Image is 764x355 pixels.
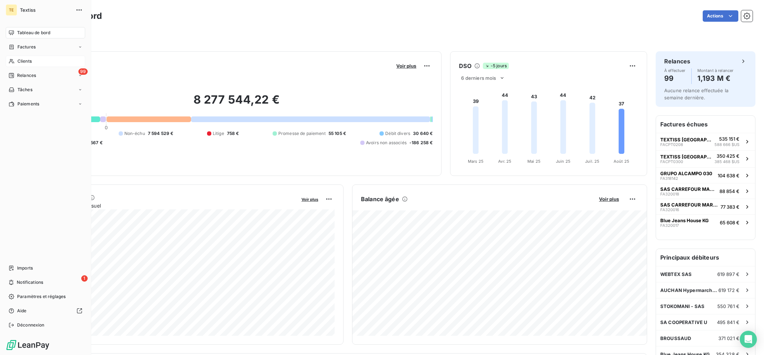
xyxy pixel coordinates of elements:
span: Voir plus [599,196,619,202]
span: FACPT0208 [660,142,683,147]
span: 535 151 € [719,136,739,142]
span: 7 594 529 € [148,130,174,137]
a: Aide [6,305,85,317]
span: 588 666 $US [714,142,739,148]
button: Actions [703,10,738,22]
tspan: Avr. 25 [499,159,512,164]
span: Promesse de paiement [278,130,326,137]
span: FACPT0300 [660,160,683,164]
span: 30 640 € [413,130,433,137]
span: SAS CARREFOUR MARCHANDISES INTERNAT [660,202,718,208]
span: Voir plus [301,197,318,202]
button: Blue Jeans House KGFA32001765 608 € [656,214,755,230]
a: 99Relances [6,70,85,81]
div: Open Intercom Messenger [740,331,757,348]
span: 77 383 € [721,204,739,210]
button: SAS CARREFOUR MARCHANDISES INTERNATFA32001888 854 € [656,183,755,199]
span: 99 [78,68,88,75]
span: Non-échu [124,130,145,137]
span: -5 jours [483,63,509,69]
tspan: Mars 25 [468,159,484,164]
span: Textiss [20,7,71,13]
a: Clients [6,56,85,67]
span: Blue Jeans House KG [660,218,709,223]
span: Imports [17,265,33,271]
tspan: Juil. 25 [585,159,599,164]
h6: Relances [664,57,690,66]
a: Imports [6,262,85,274]
span: FA318142 [660,176,678,181]
span: 619 897 € [717,271,739,277]
span: Aucune relance effectuée la semaine dernière. [664,88,728,100]
span: Débit divers [385,130,410,137]
span: SA COOPERATIVE U [660,319,707,325]
span: 55 105 € [329,130,346,137]
span: Tâches [17,87,32,93]
span: 1 [81,275,88,282]
h6: Factures échues [656,116,755,133]
span: Déconnexion [17,322,45,328]
span: BROUSSAUD [660,335,691,341]
span: 371 021 € [718,335,739,341]
span: Avoirs non associés [366,140,407,146]
span: Litige [213,130,224,137]
button: TEXTISS [GEOGRAPHIC_DATA]FACPT0300350 425 €385 468 $US [656,150,755,168]
span: 88 854 € [719,188,739,194]
span: Clients [17,58,32,64]
a: Tableau de bord [6,27,85,38]
span: Tableau de bord [17,30,50,36]
span: Paiements [17,101,39,107]
span: TEXTISS [GEOGRAPHIC_DATA] [660,154,712,160]
button: Voir plus [597,196,621,202]
span: FA320018 [660,192,679,196]
a: Paiements [6,98,85,110]
span: -186 258 € [409,140,433,146]
span: 495 841 € [717,319,739,325]
span: FA320017 [660,223,679,228]
span: Notifications [17,279,43,286]
h4: 1,193 M € [697,73,734,84]
span: STOKOMANI - SAS [660,303,704,309]
div: TE [6,4,17,16]
span: AUCHAN Hypermarché SAS [660,287,718,293]
tspan: Mai 25 [527,159,541,164]
span: Paramètres et réglages [17,293,66,300]
span: 385 468 $US [714,159,739,165]
span: Aide [17,308,27,314]
span: GRUPO ALCAMPO 030 [660,171,712,176]
span: Relances [17,72,36,79]
span: WEBTEX SAS [660,271,692,277]
span: 350 425 € [717,153,739,159]
span: 758 € [227,130,239,137]
span: 0 [105,125,108,130]
button: TEXTISS [GEOGRAPHIC_DATA]FACPT0208535 151 €588 666 $US [656,133,755,150]
button: Voir plus [299,196,320,202]
span: À effectuer [664,68,686,73]
a: Factures [6,41,85,53]
span: Chiffre d'affaires mensuel [40,202,296,209]
img: Logo LeanPay [6,339,50,351]
a: Paramètres et réglages [6,291,85,302]
span: SAS CARREFOUR MARCHANDISES INTERNAT [660,186,717,192]
span: FA320016 [660,208,679,212]
span: 6 derniers mois [461,75,496,81]
h6: DSO [459,62,471,70]
tspan: Août 25 [614,159,629,164]
button: GRUPO ALCAMPO 030FA318142104 638 € [656,167,755,183]
span: Factures [17,44,36,50]
span: Montant à relancer [697,68,734,73]
h6: Principaux débiteurs [656,249,755,266]
span: TEXTISS [GEOGRAPHIC_DATA] [660,137,712,142]
h4: 99 [664,73,686,84]
span: 104 638 € [718,173,739,178]
span: 65 608 € [720,220,739,225]
span: Voir plus [396,63,416,69]
a: Tâches [6,84,85,95]
h2: 8 277 544,22 € [40,93,433,114]
button: SAS CARREFOUR MARCHANDISES INTERNATFA32001677 383 € [656,199,755,214]
h6: Balance âgée [361,195,399,203]
tspan: Juin 25 [556,159,571,164]
span: 619 172 € [718,287,739,293]
span: 550 761 € [717,303,739,309]
button: Voir plus [394,63,418,69]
